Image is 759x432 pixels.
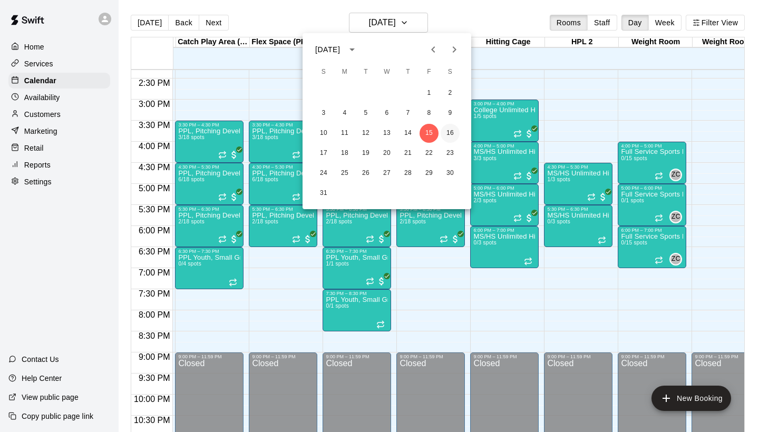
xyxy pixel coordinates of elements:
button: calendar view is open, switch to year view [343,41,361,58]
span: Tuesday [356,62,375,83]
button: 10 [314,124,333,143]
button: 2 [441,84,460,103]
button: 12 [356,124,375,143]
span: Saturday [441,62,460,83]
span: Monday [335,62,354,83]
button: 6 [377,104,396,123]
button: 26 [356,164,375,183]
button: 29 [420,164,439,183]
button: 5 [356,104,375,123]
button: 28 [398,164,417,183]
button: 22 [420,144,439,163]
span: Thursday [398,62,417,83]
span: Wednesday [377,62,396,83]
button: Previous month [423,39,444,60]
span: Friday [420,62,439,83]
button: 24 [314,164,333,183]
button: 16 [441,124,460,143]
button: 13 [377,124,396,143]
button: 27 [377,164,396,183]
button: 19 [356,144,375,163]
button: Next month [444,39,465,60]
button: 7 [398,104,417,123]
button: 18 [335,144,354,163]
button: 11 [335,124,354,143]
button: 25 [335,164,354,183]
button: 23 [441,144,460,163]
button: 14 [398,124,417,143]
button: 4 [335,104,354,123]
button: 1 [420,84,439,103]
button: 8 [420,104,439,123]
button: 31 [314,184,333,203]
span: Sunday [314,62,333,83]
button: 15 [420,124,439,143]
button: 30 [441,164,460,183]
button: 21 [398,144,417,163]
button: 9 [441,104,460,123]
button: 17 [314,144,333,163]
div: [DATE] [315,44,340,55]
button: 20 [377,144,396,163]
button: 3 [314,104,333,123]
